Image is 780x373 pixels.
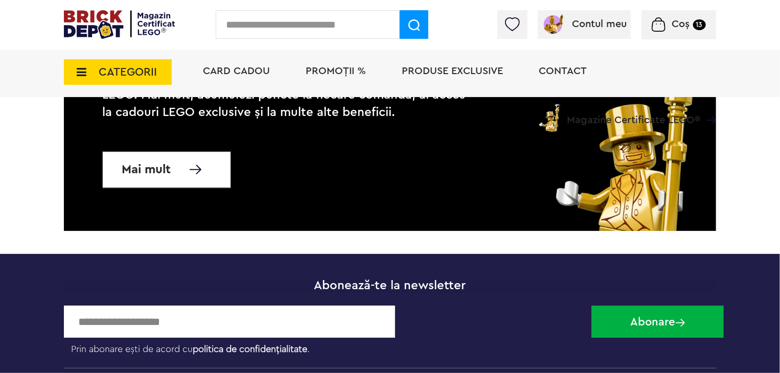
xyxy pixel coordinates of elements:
img: vip_page_image [545,54,716,231]
a: politica de confidențialitate [193,344,307,354]
img: Abonare [676,319,685,327]
a: PROMOȚII % [306,66,366,76]
span: Contul meu [572,19,627,29]
button: Abonare [591,306,724,338]
img: Mai multe informatii [190,165,201,174]
a: Card Cadou [203,66,270,76]
span: CATEGORII [99,66,157,78]
a: Magazine Certificate LEGO® [700,102,716,112]
span: Mai mult [122,165,171,175]
label: Prin abonare ești de acord cu . [64,338,584,355]
a: Produse exclusive [402,66,503,76]
span: Coș [672,19,690,29]
small: 13 [693,19,706,30]
span: Magazine Certificate LEGO® [567,102,700,125]
a: Contact [539,66,587,76]
a: Mai mult [102,151,231,188]
a: Contul meu [542,19,627,29]
span: Abonează-te la newsletter [314,279,466,292]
